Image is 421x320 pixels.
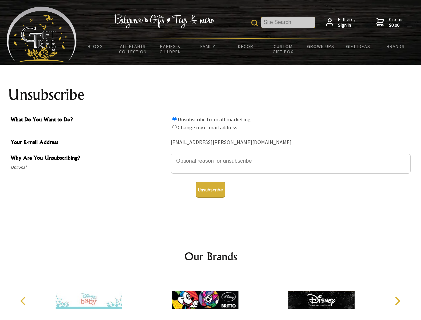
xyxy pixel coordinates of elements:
button: Unsubscribe [196,182,225,198]
a: Decor [227,39,264,53]
button: Previous [17,294,31,308]
h1: Unsubscribe [8,87,413,103]
a: All Plants Collection [114,39,152,59]
a: Custom Gift Box [264,39,302,59]
a: Gift Ideas [339,39,377,53]
div: [EMAIL_ADDRESS][PERSON_NAME][DOMAIN_NAME] [171,137,411,148]
input: Site Search [261,17,315,28]
span: Your E-mail Address [11,138,167,148]
input: What Do You Want to Do? [172,117,177,121]
textarea: Why Are You Unsubscribing? [171,154,411,174]
span: Optional [11,163,167,171]
strong: $0.00 [389,22,404,28]
img: product search [251,20,258,26]
img: Babywear - Gifts - Toys & more [114,14,214,28]
a: Hi there,Sign in [326,17,355,28]
img: Babyware - Gifts - Toys and more... [7,7,77,62]
a: BLOGS [77,39,114,53]
h2: Our Brands [13,248,408,264]
span: What Do You Want to Do? [11,115,167,125]
button: Next [390,294,405,308]
span: Why Are You Unsubscribing? [11,154,167,163]
strong: Sign in [338,22,355,28]
span: 0 items [389,16,404,28]
label: Unsubscribe from all marketing [178,116,251,123]
a: Family [189,39,227,53]
a: Grown Ups [302,39,339,53]
a: Babies & Children [152,39,189,59]
input: What Do You Want to Do? [172,125,177,129]
span: Hi there, [338,17,355,28]
a: 0 items$0.00 [376,17,404,28]
a: Brands [377,39,415,53]
label: Change my e-mail address [178,124,237,131]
